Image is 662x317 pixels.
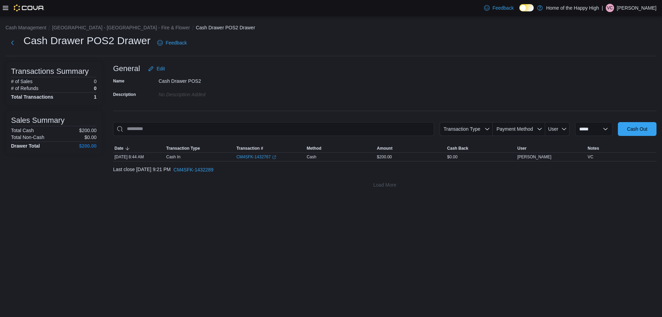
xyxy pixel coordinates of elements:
[235,144,305,152] button: Transaction #
[518,154,552,160] span: [PERSON_NAME]
[6,24,656,32] nav: An example of EuiBreadcrumbs
[165,39,187,46] span: Feedback
[237,146,263,151] span: Transaction #
[165,144,235,152] button: Transaction Type
[11,94,53,100] h4: Total Transactions
[14,4,44,11] img: Cova
[492,4,513,11] span: Feedback
[446,144,516,152] button: Cash Back
[113,78,124,84] label: Name
[113,144,165,152] button: Date
[196,25,255,30] button: Cash Drawer POS2 Drawer
[546,4,599,12] p: Home of the Happy High
[6,25,46,30] button: Cash Management
[588,154,593,160] span: VC
[607,4,613,12] span: VC
[272,155,276,159] svg: External link
[519,4,534,11] input: Dark Mode
[166,154,180,160] p: Cash In
[11,116,64,125] h3: Sales Summary
[440,122,493,136] button: Transaction Type
[94,86,97,91] p: 0
[154,36,189,50] a: Feedback
[377,146,392,151] span: Amount
[446,153,516,161] div: $0.00
[94,94,97,100] h4: 1
[113,178,656,192] button: Load More
[84,135,97,140] p: $0.00
[305,144,375,152] button: Method
[113,153,165,161] div: [DATE] 8:44 AM
[11,128,34,133] h6: Total Cash
[496,126,533,132] span: Payment Method
[516,144,586,152] button: User
[113,92,136,97] label: Description
[588,146,599,151] span: Notes
[373,181,397,188] span: Load More
[443,126,480,132] span: Transaction Type
[548,126,559,132] span: User
[79,143,97,149] h4: $200.00
[602,4,603,12] p: |
[11,67,89,76] h3: Transactions Summary
[6,36,19,50] button: Next
[79,128,97,133] p: $200.00
[23,34,150,48] h1: Cash Drawer POS2 Drawer
[113,65,140,73] h3: General
[11,86,38,91] h6: # of Refunds
[159,76,251,84] div: Cash Drawer POS2
[447,146,468,151] span: Cash Back
[545,122,570,136] button: User
[586,144,656,152] button: Notes
[113,122,434,136] input: This is a search bar. As you type, the results lower in the page will automatically filter.
[481,1,516,15] a: Feedback
[113,163,656,177] div: Last close [DATE] 9:21 PM
[94,79,97,84] p: 0
[171,163,216,177] button: CM4SFK-1432289
[146,62,168,76] button: Edit
[627,126,647,132] span: Cash Out
[307,146,321,151] span: Method
[11,135,44,140] h6: Total Non-Cash
[114,146,123,151] span: Date
[493,122,545,136] button: Payment Method
[166,146,200,151] span: Transaction Type
[519,11,520,12] span: Dark Mode
[237,154,276,160] a: CM4SFK-1432767External link
[159,89,251,97] div: No Description added
[617,4,656,12] p: [PERSON_NAME]
[518,146,527,151] span: User
[52,25,190,30] button: [GEOGRAPHIC_DATA] - [GEOGRAPHIC_DATA] - Fire & Flower
[375,144,446,152] button: Amount
[606,4,614,12] div: Vanessa Cappis
[618,122,656,136] button: Cash Out
[307,154,316,160] span: Cash
[11,143,40,149] h4: Drawer Total
[11,79,32,84] h6: # of Sales
[377,154,392,160] span: $200.00
[173,166,213,173] span: CM4SFK-1432289
[157,65,165,72] span: Edit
